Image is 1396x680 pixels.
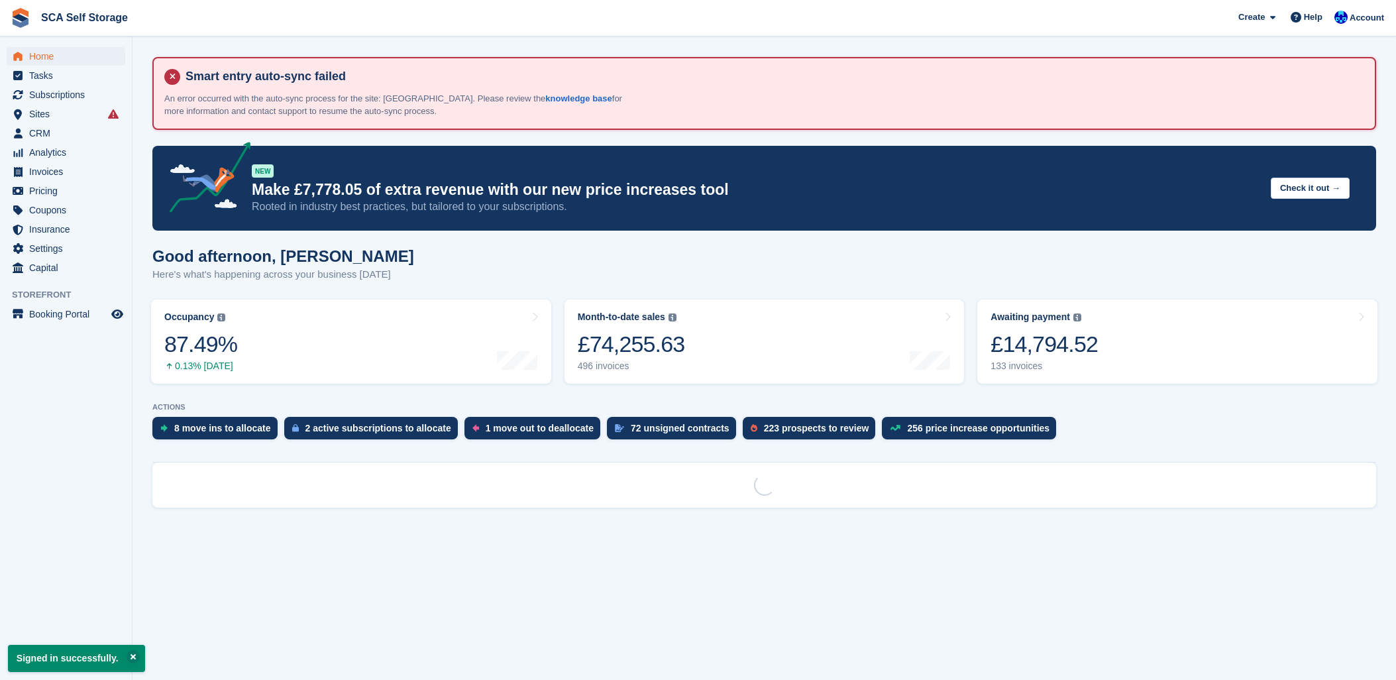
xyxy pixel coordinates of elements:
[29,258,109,277] span: Capital
[472,424,479,432] img: move_outs_to_deallocate_icon-f764333ba52eb49d3ac5e1228854f67142a1ed5810a6f6cc68b1a99e826820c5.svg
[160,424,168,432] img: move_ins_to_allocate_icon-fdf77a2bb77ea45bf5b3d319d69a93e2d87916cf1d5bf7949dd705db3b84f3ca.svg
[743,417,883,446] a: 223 prospects to review
[152,403,1376,412] p: ACTIONS
[8,645,145,672] p: Signed in successfully.
[991,361,1098,372] div: 133 invoices
[1271,178,1350,199] button: Check it out →
[29,220,109,239] span: Insurance
[152,267,414,282] p: Here's what's happening across your business [DATE]
[29,66,109,85] span: Tasks
[882,417,1063,446] a: 256 price increase opportunities
[305,423,451,433] div: 2 active subscriptions to allocate
[7,239,125,258] a: menu
[751,424,757,432] img: prospect-51fa495bee0391a8d652442698ab0144808aea92771e9ea1ae160a38d050c398.svg
[152,417,284,446] a: 8 move ins to allocate
[1238,11,1265,24] span: Create
[669,313,676,321] img: icon-info-grey-7440780725fd019a000dd9b08b2336e03edf1995a4989e88bcd33f0948082b44.svg
[108,109,119,119] i: Smart entry sync failures have occurred
[7,47,125,66] a: menu
[1304,11,1322,24] span: Help
[977,300,1377,384] a: Awaiting payment £14,794.52 133 invoices
[578,361,685,372] div: 496 invoices
[486,423,594,433] div: 1 move out to deallocate
[164,361,237,372] div: 0.13% [DATE]
[164,92,628,118] p: An error occurred with the auto-sync process for the site: [GEOGRAPHIC_DATA]. Please review the f...
[29,182,109,200] span: Pricing
[164,331,237,358] div: 87.49%
[284,417,464,446] a: 2 active subscriptions to allocate
[29,162,109,181] span: Invoices
[7,201,125,219] a: menu
[29,143,109,162] span: Analytics
[1350,11,1384,25] span: Account
[7,305,125,323] a: menu
[36,7,133,28] a: SCA Self Storage
[615,424,624,432] img: contract_signature_icon-13c848040528278c33f63329250d36e43548de30e8caae1d1a13099fd9432cc5.svg
[11,8,30,28] img: stora-icon-8386f47178a22dfd0bd8f6a31ec36ba5ce8667c1dd55bd0f319d3a0aa187defe.svg
[152,247,414,265] h1: Good afternoon, [PERSON_NAME]
[174,423,271,433] div: 8 move ins to allocate
[890,425,900,431] img: price_increase_opportunities-93ffe204e8149a01c8c9dc8f82e8f89637d9d84a8eef4429ea346261dce0b2c0.svg
[1073,313,1081,321] img: icon-info-grey-7440780725fd019a000dd9b08b2336e03edf1995a4989e88bcd33f0948082b44.svg
[29,124,109,142] span: CRM
[109,306,125,322] a: Preview store
[464,417,607,446] a: 1 move out to deallocate
[7,258,125,277] a: menu
[7,85,125,104] a: menu
[292,424,299,432] img: active_subscription_to_allocate_icon-d502201f5373d7db506a760aba3b589e785aa758c864c3986d89f69b8ff3...
[29,105,109,123] span: Sites
[7,143,125,162] a: menu
[252,199,1260,214] p: Rooted in industry best practices, but tailored to your subscriptions.
[907,423,1049,433] div: 256 price increase opportunities
[29,201,109,219] span: Coupons
[607,417,743,446] a: 72 unsigned contracts
[578,331,685,358] div: £74,255.63
[7,162,125,181] a: menu
[578,312,665,323] div: Month-to-date sales
[29,305,109,323] span: Booking Portal
[252,164,274,178] div: NEW
[1334,11,1348,24] img: Kelly Neesham
[151,300,551,384] a: Occupancy 87.49% 0.13% [DATE]
[29,239,109,258] span: Settings
[158,142,251,217] img: price-adjustments-announcement-icon-8257ccfd72463d97f412b2fc003d46551f7dbcb40ab6d574587a9cd5c0d94...
[252,180,1260,199] p: Make £7,778.05 of extra revenue with our new price increases tool
[7,220,125,239] a: menu
[180,69,1364,84] h4: Smart entry auto-sync failed
[564,300,965,384] a: Month-to-date sales £74,255.63 496 invoices
[12,288,132,302] span: Storefront
[7,105,125,123] a: menu
[7,124,125,142] a: menu
[545,93,612,103] a: knowledge base
[7,182,125,200] a: menu
[29,47,109,66] span: Home
[217,313,225,321] img: icon-info-grey-7440780725fd019a000dd9b08b2336e03edf1995a4989e88bcd33f0948082b44.svg
[764,423,869,433] div: 223 prospects to review
[164,312,214,323] div: Occupancy
[991,331,1098,358] div: £14,794.52
[7,66,125,85] a: menu
[631,423,729,433] div: 72 unsigned contracts
[991,312,1070,323] div: Awaiting payment
[29,85,109,104] span: Subscriptions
